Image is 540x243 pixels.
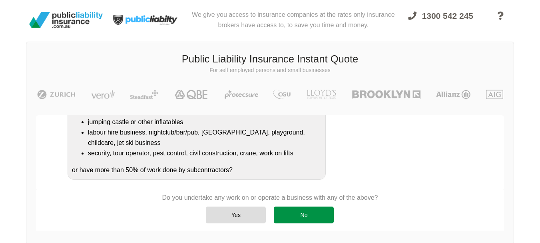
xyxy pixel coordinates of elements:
img: Steadfast | Public Liability Insurance [127,90,162,99]
img: Public Liability Insurance [26,9,106,31]
img: Protecsure | Public Liability Insurance [221,90,262,99]
div: Yes [206,207,266,223]
p: For self employed persons and small businesses [32,66,508,74]
img: Brooklyn | Public Liability Insurance [349,90,424,99]
img: Public Liability Insurance Light [106,3,186,37]
div: No [274,207,334,223]
img: Vero | Public Liability Insurance [88,90,118,99]
img: QBE | Public Liability Insurance [170,90,213,99]
p: Do you undertake any work on or operate a business with any of the above? [162,193,378,202]
span: 1300 542 245 [422,11,473,20]
img: Allianz | Public Liability Insurance [432,90,474,99]
h3: Public Liability Insurance Instant Quote [32,52,508,66]
li: jumping castle or other inflatables [88,117,321,127]
a: 1300 542 245 [401,6,480,37]
img: AIG | Public Liability Insurance [483,90,506,99]
div: We give you access to insurance companies at the rates only insurance brokers have access to, to ... [186,3,401,37]
img: CGU | Public Liability Insurance [270,90,294,99]
img: LLOYD's | Public Liability Insurance [302,90,341,99]
li: labour hire business, nightclub/bar/pub, [GEOGRAPHIC_DATA], playground, childcare, jet ski business [88,127,321,148]
li: security, tour operator, pest control, civil construction, crane, work on lifts [88,148,321,159]
img: Zurich | Public Liability Insurance [34,90,79,99]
